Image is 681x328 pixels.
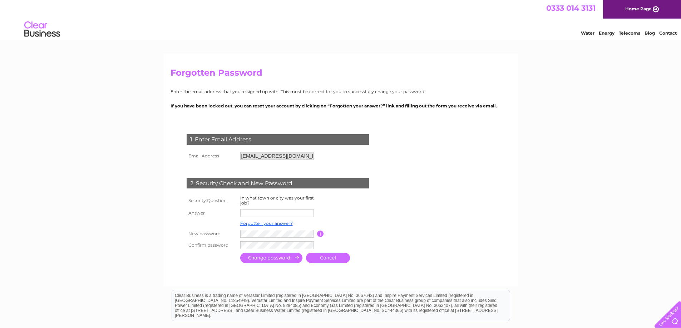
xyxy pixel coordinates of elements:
th: Confirm password [185,239,238,251]
p: If you have been locked out, you can reset your account by clicking on “Forgotten your answer?” l... [171,102,511,109]
a: Blog [645,30,655,36]
div: 2. Security Check and New Password [187,178,369,189]
h2: Forgotten Password [171,68,511,81]
label: In what town or city was your first job? [240,195,314,206]
a: Forgotten your answer? [240,221,293,226]
th: Answer [185,207,238,219]
a: Energy [599,30,615,36]
a: Water [581,30,594,36]
p: Enter the email address that you're signed up with. This must be correct for you to successfully ... [171,88,511,95]
div: 1. Enter Email Address [187,134,369,145]
input: Submit [240,253,302,263]
a: Cancel [306,253,350,263]
a: 0333 014 3131 [546,4,596,12]
th: Security Question [185,194,238,207]
a: Contact [659,30,677,36]
input: Information [317,231,324,237]
th: New password [185,228,238,239]
img: logo.png [24,19,60,40]
a: Telecoms [619,30,640,36]
div: Clear Business is a trading name of Verastar Limited (registered in [GEOGRAPHIC_DATA] No. 3667643... [172,4,510,35]
th: Email Address [185,150,238,162]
